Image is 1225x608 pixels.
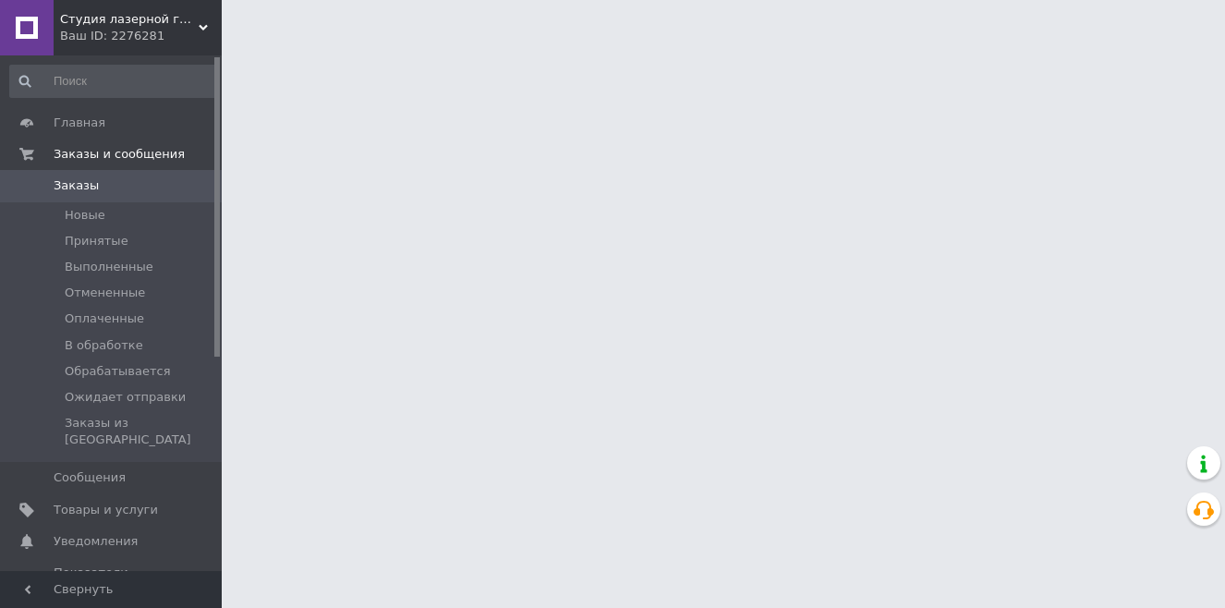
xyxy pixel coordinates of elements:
[54,565,171,598] span: Показатели работы компании
[60,28,222,44] div: Ваш ID: 2276281
[65,259,153,275] span: Выполненные
[65,415,216,448] span: Заказы из [GEOGRAPHIC_DATA]
[65,233,128,249] span: Принятые
[60,11,199,28] span: Студия лазерной гравировки
[65,207,105,224] span: Новые
[65,285,145,301] span: Отмененные
[65,389,186,406] span: Ожидает отправки
[9,65,218,98] input: Поиск
[54,146,185,163] span: Заказы и сообщения
[65,310,144,327] span: Оплаченные
[54,115,105,131] span: Главная
[65,363,170,380] span: Обрабатывается
[54,177,99,194] span: Заказы
[54,502,158,518] span: Товары и услуги
[54,533,138,550] span: Уведомления
[65,337,143,354] span: В обработке
[54,469,126,486] span: Сообщения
